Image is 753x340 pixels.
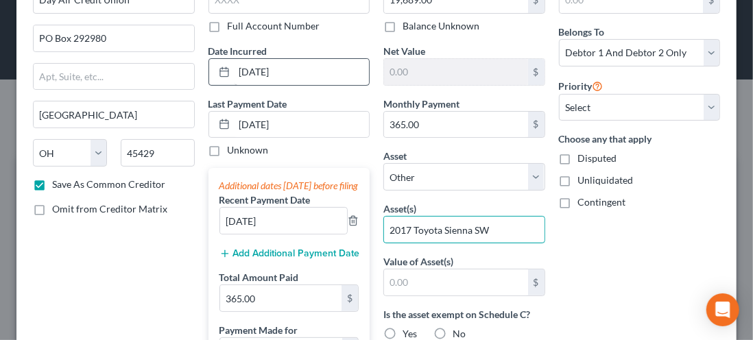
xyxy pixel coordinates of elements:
input: 0.00 [384,269,528,295]
input: Enter city... [34,101,194,127]
div: Open Intercom Messenger [706,293,739,326]
input: 0.00 [220,285,342,311]
input: Apt, Suite, etc... [34,64,194,90]
span: Unliquidated [578,174,634,186]
label: Monthly Payment [383,97,459,111]
label: Payment Made for [219,323,298,337]
label: Value of Asset(s) [383,254,453,269]
label: Total Amount Paid [219,270,299,284]
label: Recent Payment Date [219,193,311,207]
label: Balance Unknown [403,19,479,33]
label: Full Account Number [228,19,320,33]
input: MM/DD/YYYY [235,59,370,85]
div: $ [528,269,545,295]
input: 0.00 [384,59,528,85]
div: $ [342,285,358,311]
span: Disputed [578,152,617,164]
span: Belongs To [559,26,605,38]
span: No [453,328,466,339]
label: Unknown [228,143,269,157]
input: -- [220,208,348,234]
input: 0.00 [384,112,528,138]
span: Contingent [578,196,626,208]
label: Date Incurred [208,44,267,58]
span: Yes [403,328,417,339]
input: MM/DD/YYYY [235,112,370,138]
span: Asset [383,150,407,162]
label: Net Value [383,44,425,58]
input: Enter address... [34,25,194,51]
input: Enter zip... [121,139,195,167]
button: Add Additional Payment Date [219,248,359,259]
label: Save As Common Creditor [52,178,165,191]
label: Asset(s) [383,202,416,216]
label: Choose any that apply [559,132,721,146]
span: Omit from Creditor Matrix [52,203,167,215]
div: Additional dates [DATE] before filing [219,179,359,193]
input: Specify... [384,217,545,243]
label: Last Payment Date [208,97,287,111]
label: Is the asset exempt on Schedule C? [383,307,545,321]
label: Priority [559,77,603,94]
div: $ [528,59,545,85]
div: $ [528,112,545,138]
